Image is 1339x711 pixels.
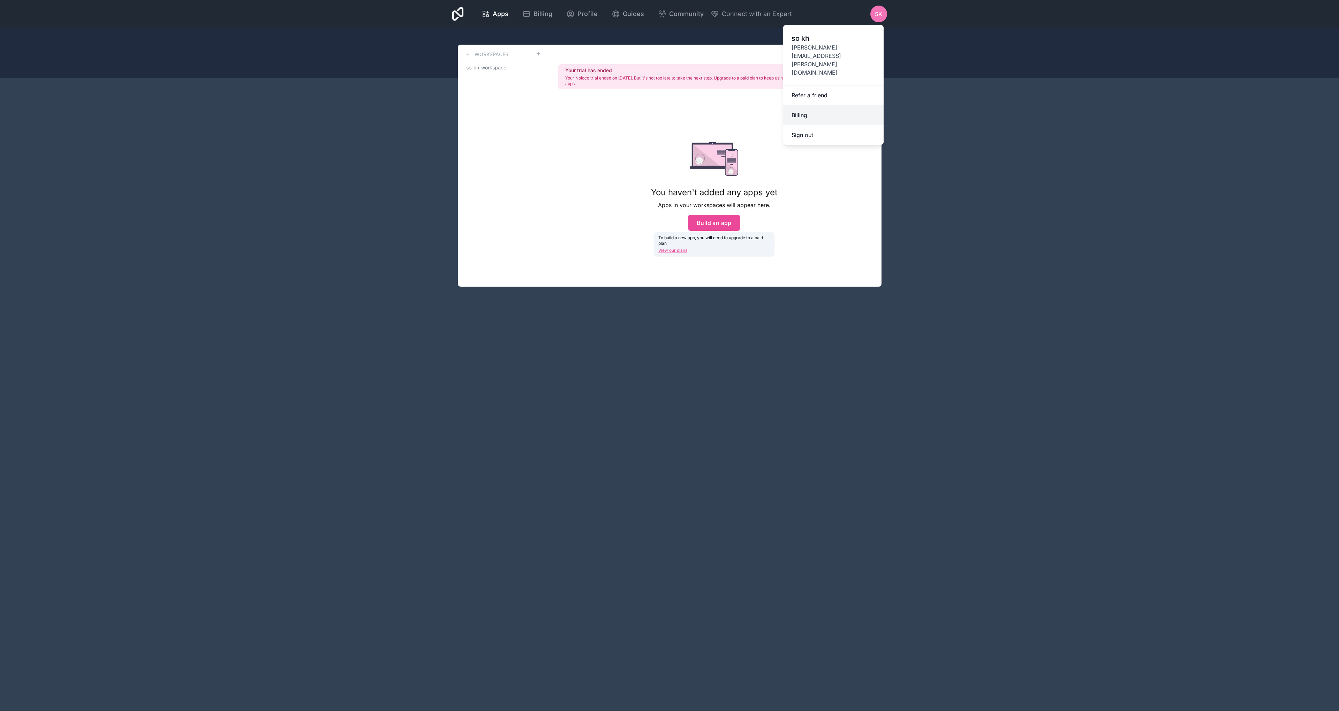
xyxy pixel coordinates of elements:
[534,9,552,19] span: Billing
[722,9,792,19] span: Connect with an Expert
[651,201,778,209] p: Apps in your workspaces will appear here.
[466,64,506,71] span: so-kh-workspace
[517,6,558,22] a: Billing
[792,43,875,77] span: [PERSON_NAME][EMAIL_ADDRESS][PERSON_NAME][DOMAIN_NAME]
[561,6,603,22] a: Profile
[463,61,541,74] a: so-kh-workspace
[493,9,508,19] span: Apps
[783,125,884,145] button: Sign out
[463,50,508,59] a: Workspaces
[475,51,508,58] h3: Workspaces
[658,248,770,253] a: View our plans
[711,9,792,19] button: Connect with an Expert
[783,85,884,105] a: Refer a friend
[688,215,740,231] button: Build an app
[658,235,770,246] p: To build a new app, you will need to upgrade to a paid plan
[565,67,814,74] h2: Your trial has ended
[651,187,778,198] h1: You haven't added any apps yet
[875,10,882,18] span: sk
[606,6,650,22] a: Guides
[577,9,598,19] span: Profile
[669,9,704,19] span: Community
[690,142,739,176] img: empty state
[792,33,875,43] span: so kh
[476,6,514,22] a: Apps
[565,75,814,86] p: Your Noloco trial ended on [DATE]. But it's not too late to take the next step. Upgrade to a paid...
[652,6,709,22] a: Community
[623,9,644,19] span: Guides
[783,105,884,125] a: Billing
